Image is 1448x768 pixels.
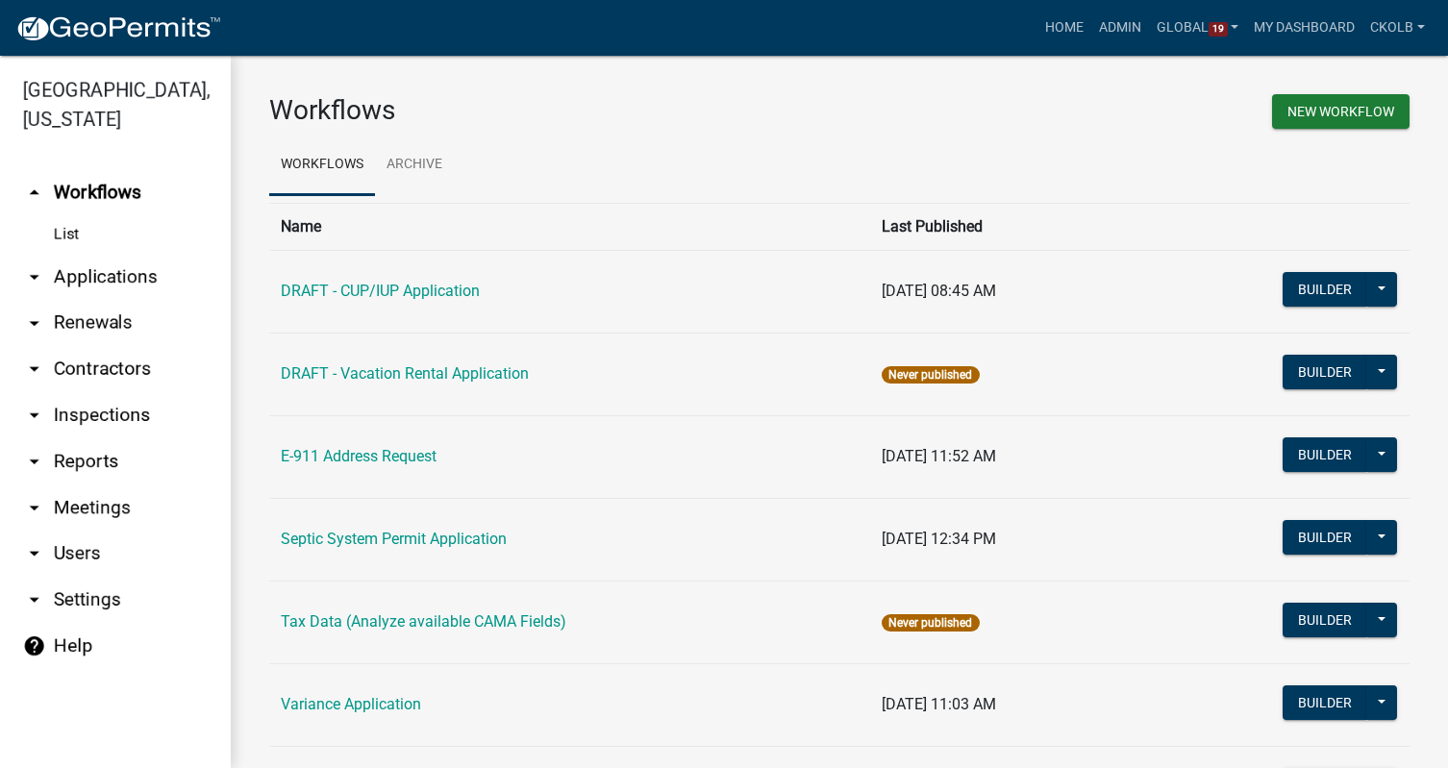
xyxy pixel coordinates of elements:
button: Builder [1283,272,1367,307]
button: New Workflow [1272,94,1410,129]
i: arrow_drop_up [23,181,46,204]
a: ckolb [1362,10,1433,46]
a: DRAFT - CUP/IUP Application [281,282,480,300]
i: arrow_drop_down [23,588,46,611]
span: [DATE] 11:52 AM [882,447,996,465]
i: arrow_drop_down [23,404,46,427]
i: arrow_drop_down [23,311,46,334]
a: Archive [375,135,454,196]
span: [DATE] 11:03 AM [882,695,996,713]
i: arrow_drop_down [23,542,46,565]
th: Name [269,203,870,250]
a: E-911 Address Request [281,447,437,465]
h3: Workflows [269,94,825,127]
span: 19 [1209,22,1228,37]
span: Never published [882,366,979,384]
i: arrow_drop_down [23,450,46,473]
i: arrow_drop_down [23,496,46,519]
span: [DATE] 12:34 PM [882,530,996,548]
a: Workflows [269,135,375,196]
button: Builder [1283,520,1367,555]
button: Builder [1283,685,1367,720]
th: Last Published [870,203,1137,250]
i: arrow_drop_down [23,358,46,381]
a: Tax Data (Analyze available CAMA Fields) [281,612,566,631]
i: help [23,634,46,657]
a: Admin [1091,10,1149,46]
button: Builder [1283,437,1367,472]
a: Septic System Permit Application [281,530,507,548]
a: My Dashboard [1246,10,1362,46]
i: arrow_drop_down [23,265,46,288]
a: Variance Application [281,695,421,713]
a: DRAFT - Vacation Rental Application [281,364,529,383]
button: Builder [1283,355,1367,389]
a: Global19 [1149,10,1247,46]
span: Never published [882,614,979,632]
button: Builder [1283,603,1367,637]
a: Home [1037,10,1091,46]
span: [DATE] 08:45 AM [882,282,996,300]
